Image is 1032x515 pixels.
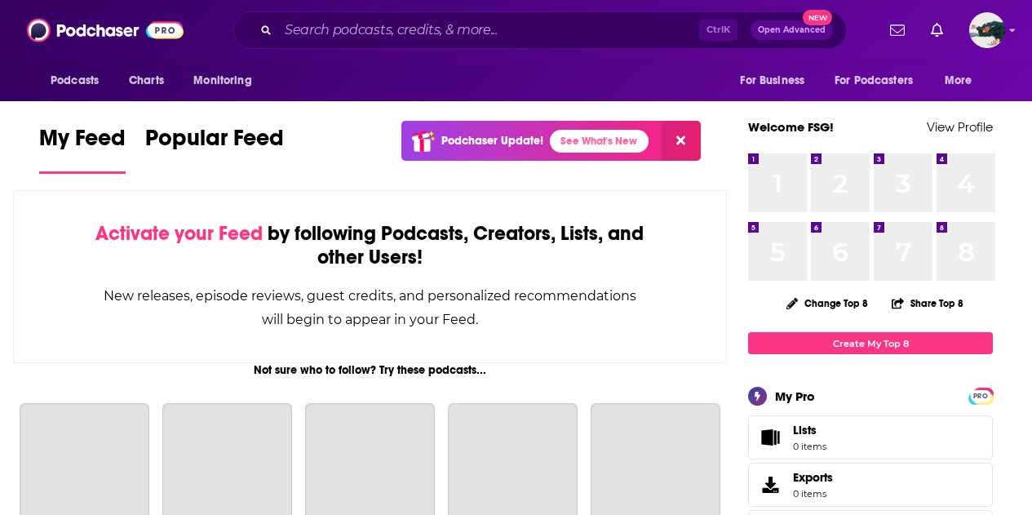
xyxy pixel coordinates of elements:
[129,69,164,92] span: Charts
[51,69,99,92] span: Podcasts
[924,16,950,44] a: Show notifications dropdown
[278,17,699,43] input: Search podcasts, credits, & more...
[145,124,284,174] a: Popular Feed
[884,16,911,44] a: Show notifications dropdown
[751,20,833,40] button: Open AdvancedNew
[969,12,1005,48] img: User Profile
[793,470,833,485] span: Exports
[145,124,284,162] span: Popular Feed
[793,423,826,437] span: Lists
[39,65,120,96] button: open menu
[748,119,834,135] a: Welcome FSG!
[971,390,990,402] span: PRO
[971,389,990,402] a: PRO
[550,130,649,153] a: See What's New
[740,69,804,92] span: For Business
[754,426,786,449] span: Lists
[758,26,826,34] span: Open Advanced
[39,124,126,162] span: My Feed
[793,423,817,437] span: Lists
[933,65,993,96] button: open menu
[754,473,786,496] span: Exports
[969,12,1005,48] button: Show profile menu
[969,12,1005,48] span: Logged in as fsg.publicity
[95,222,644,269] div: by following Podcasts, Creators, Lists, and other Users!
[699,20,737,41] span: Ctrl K
[95,284,644,331] div: New releases, episode reviews, guest credits, and personalized recommendations will begin to appe...
[824,65,937,96] button: open menu
[775,388,815,404] div: My Pro
[835,69,913,92] span: For Podcasters
[748,463,993,507] a: Exports
[13,363,727,377] div: Not sure who to follow? Try these podcasts...
[118,65,174,96] a: Charts
[777,293,878,313] button: Change Top 8
[39,124,126,174] a: My Feed
[793,488,833,499] span: 0 items
[27,15,184,46] img: Podchaser - Follow, Share and Rate Podcasts
[748,332,993,354] a: Create My Top 8
[729,65,825,96] button: open menu
[891,287,964,319] button: Share Top 8
[233,11,847,49] div: Search podcasts, credits, & more...
[748,415,993,460] a: Lists
[182,65,272,96] button: open menu
[793,441,826,452] span: 0 items
[95,221,263,246] span: Activate your Feed
[803,10,832,25] span: New
[945,69,972,92] span: More
[441,134,543,148] p: Podchaser Update!
[193,69,251,92] span: Monitoring
[927,119,993,135] a: View Profile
